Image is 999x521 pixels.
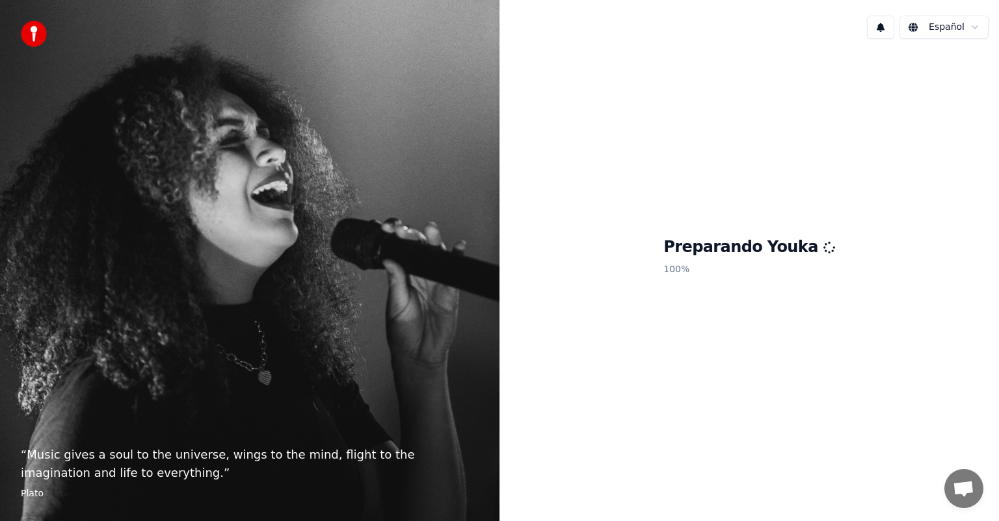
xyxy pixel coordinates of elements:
div: Chat abierto [944,469,983,508]
footer: Plato [21,487,479,500]
h1: Preparando Youka [663,237,835,258]
p: 100 % [663,258,835,281]
img: youka [21,21,47,47]
p: “ Music gives a soul to the universe, wings to the mind, flight to the imagination and life to ev... [21,446,479,482]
